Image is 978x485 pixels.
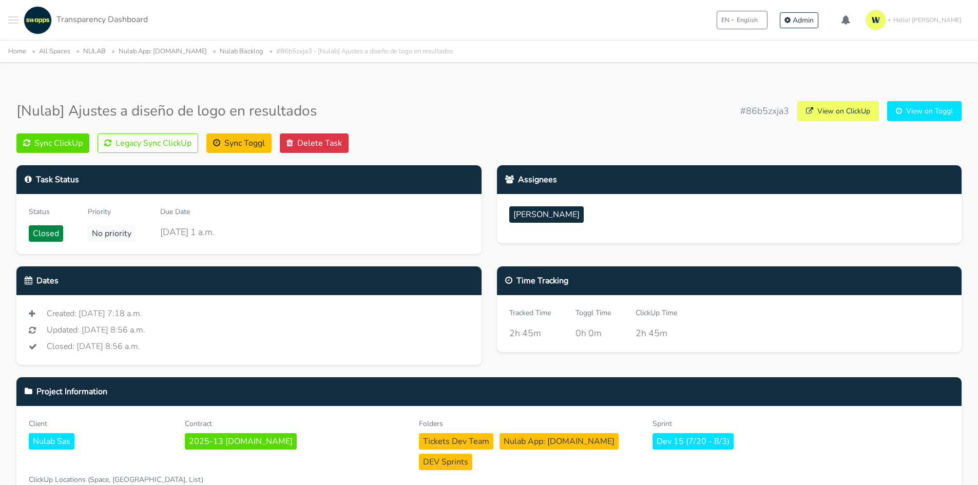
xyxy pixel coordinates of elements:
span: Dev 15 (7/20 - 8/3) [653,433,734,450]
h3: [Nulab] Ajustes a diseño de logo en resultados [16,103,317,120]
div: Assignees [497,165,962,194]
span: Created: [DATE] 7:18 a.m. [47,307,142,320]
a: [PERSON_NAME] [509,206,588,227]
a: Nulab Sas [29,435,79,447]
span: English [737,15,758,25]
a: Admin [780,12,818,28]
span: Tickets Dev Team [419,433,493,450]
span: Nulab Sas [29,433,74,450]
a: View on Toggl [887,101,962,121]
button: Delete Task [280,133,349,153]
a: Nulab Backlog [220,47,263,56]
button: Toggle navigation menu [8,6,18,34]
a: Nulab App: [DOMAIN_NAME] [500,435,623,447]
span: 2025-13 [DOMAIN_NAME] [185,433,297,450]
div: Sprint [653,418,871,429]
div: 2h 45m [636,326,677,340]
div: Folders [419,418,638,429]
span: Hello! [PERSON_NAME] [893,15,962,25]
div: ClickUp Locations (Space, [GEOGRAPHIC_DATA], List) [29,474,325,485]
a: View on ClickUp [797,101,879,121]
button: ENEnglish [717,11,768,29]
div: [DATE] 1 a.m. [160,225,215,239]
span: Updated: [DATE] 8:56 a.m. [47,324,145,336]
button: Legacy Sync ClickUp [98,133,198,153]
a: 2025-13 [DOMAIN_NAME] [185,435,301,447]
div: 0h 0m [576,326,611,340]
span: Closed: [DATE] 8:56 a.m. [47,340,140,353]
div: Tracked Time [509,307,551,318]
a: Home [8,47,26,56]
div: Project Information [16,377,962,406]
div: 2h 45m [509,326,551,340]
div: Dates [16,266,482,295]
div: Toggl Time [576,307,611,318]
img: isotipo-3-3e143c57.png [866,10,886,30]
a: Nulab App: [DOMAIN_NAME] [119,47,207,56]
span: DEV Sprints [419,454,472,470]
div: Time Tracking [497,266,962,295]
a: All Spaces [39,47,70,56]
a: Hello! [PERSON_NAME] [861,6,970,34]
span: Admin [793,15,814,25]
span: Nulab App: [DOMAIN_NAME] [500,433,619,450]
a: Transparency Dashboard [21,6,148,34]
div: Status [29,206,63,217]
div: Client [29,418,169,429]
button: Sync Toggl [206,133,272,153]
li: #86b5zxja3 - [Nulab] Ajustes a diseño de logo en resultados [265,46,453,57]
span: No priority [88,225,136,242]
span: Transparency Dashboard [56,14,148,25]
a: NULAB [83,47,106,56]
div: ClickUp Time [636,307,677,318]
span: #86b5zxja3 [740,104,789,118]
div: Due Date [160,206,215,217]
div: Priority [88,206,136,217]
a: DEV Sprints [419,455,476,468]
span: [PERSON_NAME] [509,206,584,223]
a: Dev 15 (7/20 - 8/3) [653,435,738,447]
img: swapps-linkedin-v2.jpg [24,6,52,34]
div: Task Status [16,165,482,194]
span: Closed [29,225,63,242]
button: Sync ClickUp [16,133,89,153]
a: Tickets Dev Team [419,435,500,447]
div: Contract [185,418,404,429]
